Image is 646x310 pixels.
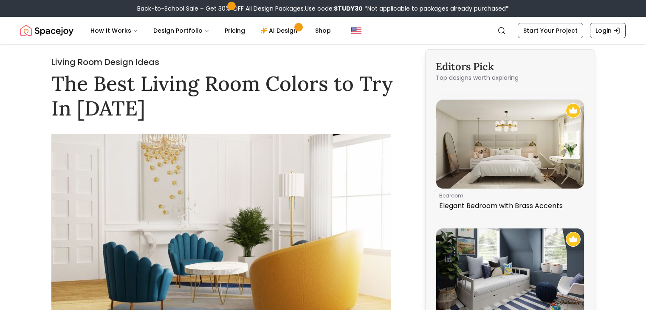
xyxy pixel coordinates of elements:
[436,73,584,82] p: Top designs worth exploring
[351,25,361,36] img: United States
[20,17,626,44] nav: Global
[436,60,584,73] h3: Editors Pick
[20,22,73,39] img: Spacejoy Logo
[566,232,581,247] img: Recommended Spacejoy Design - Pops Of Blue & Yellow: An Eclectic Bedroom For A Kid
[566,103,581,118] img: Recommended Spacejoy Design - Elegant Bedroom with Brass Accents
[363,4,509,13] span: *Not applicable to packages already purchased*
[84,22,145,39] button: How It Works
[436,100,584,189] img: Elegant Bedroom with Brass Accents
[305,4,363,13] span: Use code:
[20,22,73,39] a: Spacejoy
[254,22,307,39] a: AI Design
[439,201,578,211] p: Elegant Bedroom with Brass Accents
[51,71,403,120] h1: The Best Living Room Colors to Try In [DATE]
[147,22,216,39] button: Design Portfolio
[334,4,363,13] b: STUDY30
[84,22,338,39] nav: Main
[439,192,578,199] p: bedroom
[137,4,509,13] div: Back-to-School Sale – Get 30% OFF All Design Packages.
[436,99,584,214] a: Elegant Bedroom with Brass AccentsRecommended Spacejoy Design - Elegant Bedroom with Brass Accent...
[218,22,252,39] a: Pricing
[308,22,338,39] a: Shop
[518,23,583,38] a: Start Your Project
[51,56,403,68] h2: Living Room Design Ideas
[590,23,626,38] a: Login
